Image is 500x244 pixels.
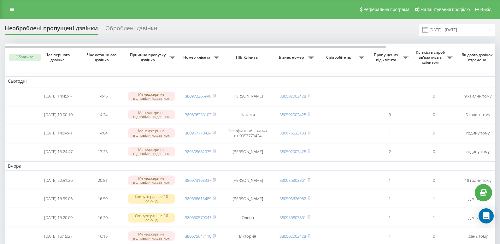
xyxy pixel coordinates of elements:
td: 0 [412,143,456,160]
td: день тому [456,190,500,208]
td: 3 [368,106,412,123]
div: Менеджери не відповіли на дзвінок [128,110,175,119]
td: 5 годин тому [456,106,500,123]
td: 16:20 [80,209,125,227]
td: 14:45 [80,87,125,105]
td: 9 хвилин тому [456,87,500,105]
td: [DATE] 14:04:41 [36,124,80,142]
a: 380502003428 [279,149,306,154]
td: 14:24 [80,106,125,123]
span: Співробітник [320,55,359,60]
td: 1 [368,87,412,105]
td: 2 [368,143,412,160]
td: 0 [412,124,456,142]
span: Налаштування профілю [421,7,470,12]
td: Телефонный звонок от 0957770424 [222,124,273,142]
td: Олена [222,209,273,227]
a: 380956803861 [279,215,306,220]
a: 380957770424 [185,130,211,136]
td: день тому [456,209,500,227]
td: [PERSON_NAME] [222,172,273,189]
div: Менеджери не відповіли на дзвінок [128,147,175,156]
button: Обрати всі [9,54,41,61]
td: [DATE] 14:45:47 [36,87,80,105]
td: 20:51 [80,172,125,189]
span: ПІБ Клієнта [228,55,268,60]
td: 16:59 [80,190,125,208]
td: 1 [368,190,412,208]
div: Менеджери не відповіли на дзвінок [128,176,175,185]
td: Наталія [222,106,273,123]
td: [DATE] 16:20:09 [36,209,80,227]
a: 380502003428 [279,233,306,239]
span: Вихід [480,7,491,12]
a: 380676333103 [185,112,211,117]
td: [PERSON_NAME] [222,87,273,105]
div: Менеджери не відповіли на дзвінок [128,128,175,138]
div: Open Intercom Messenger [479,208,494,223]
td: 18 годин тому [456,172,500,189]
a: 380675647110 [185,233,211,239]
td: 1 [368,209,412,227]
div: Скинуто раніше 10 секунд [128,213,175,223]
td: [PERSON_NAME] [222,190,273,208]
span: Реферальна програма [363,7,410,12]
td: 0 [412,172,456,189]
a: 380503626962 [279,196,306,201]
div: Скинуто раніше 10 секунд [128,194,175,203]
td: годину тому [456,124,500,142]
span: Час першого дзвінка [41,52,75,62]
div: Менеджери не відповіли на дзвінок [128,231,175,241]
a: 380502003428 [279,93,306,99]
td: [DATE] 20:51:26 [36,172,80,189]
span: Номер клієнта [181,55,214,60]
td: [DATE] 13:24:47 [36,143,80,160]
td: [DATE] 10:00:10 [36,106,80,123]
a: 380972365946 [185,93,211,99]
a: 380956803861 [279,177,306,183]
div: Необроблені пропущені дзвінки [5,25,98,35]
td: 0 [412,87,456,105]
span: Пропущених від клієнта [371,52,403,62]
td: 14:04 [80,124,125,142]
a: 380630579047 [185,215,211,220]
a: 380676533183 [279,130,306,136]
span: Причина пропуску дзвінка [128,52,169,62]
a: 380973193937 [185,177,211,183]
span: Бізнес номер [276,55,308,60]
td: годину тому [456,143,500,160]
div: Менеджери не відповіли на дзвінок [128,92,175,101]
td: 1 [368,124,412,142]
td: [PERSON_NAME] [222,143,273,160]
td: 1 [412,190,456,208]
div: Оброблені дзвінки [105,25,157,35]
td: 1 [412,209,456,227]
td: 0 [412,106,456,123]
span: Як довго дзвінок втрачено [461,52,495,62]
td: 1 [368,172,412,189]
a: 380502003428 [279,112,306,117]
td: [DATE] 16:59:06 [36,190,80,208]
a: 380505682975 [185,149,211,154]
span: Час останнього дзвінка [85,52,120,62]
td: 13:25 [80,143,125,160]
span: Кількість спроб зв'язатись з клієнтом [415,50,447,65]
a: 380638615489 [185,196,211,201]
